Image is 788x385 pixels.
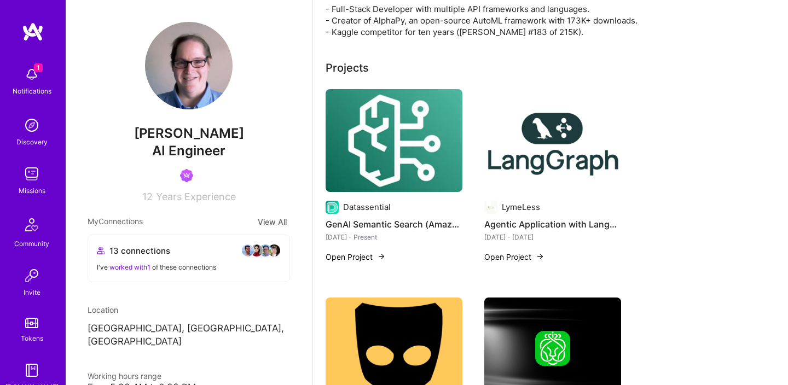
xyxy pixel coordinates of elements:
[19,185,45,196] div: Missions
[25,318,38,328] img: tokens
[156,191,236,202] span: Years Experience
[180,169,193,182] img: Been on Mission
[326,217,462,231] h4: GenAI Semantic Search (Amazon Bedrock, OpenAI, Knowledge Base)
[109,263,150,271] span: worked with 1
[326,251,386,262] button: Open Project
[536,252,544,261] img: arrow-right
[21,114,43,136] img: discovery
[254,215,290,228] button: View All
[21,332,43,344] div: Tokens
[535,331,570,366] img: Company logo
[14,238,49,249] div: Community
[97,247,105,255] i: icon Collaborator
[21,63,43,85] img: bell
[145,22,233,109] img: User Avatar
[484,201,497,214] img: Company logo
[502,201,540,213] div: LymeLess
[326,89,462,192] img: GenAI Semantic Search (Amazon Bedrock, OpenAI, Knowledge Base)
[484,251,544,262] button: Open Project
[484,217,621,231] h4: Agentic Application with LangGraph
[88,215,143,228] span: My Connections
[259,244,272,257] img: avatar
[241,244,254,257] img: avatar
[13,85,51,97] div: Notifications
[21,359,43,381] img: guide book
[484,89,621,192] img: Agentic Application with LangGraph
[97,261,281,273] div: I've of these connections
[326,201,339,214] img: Company logo
[22,22,44,42] img: logo
[88,322,290,348] p: [GEOGRAPHIC_DATA], [GEOGRAPHIC_DATA], [GEOGRAPHIC_DATA]
[250,244,263,257] img: avatar
[343,201,391,213] div: Datassential
[142,191,153,202] span: 12
[16,136,48,148] div: Discovery
[21,163,43,185] img: teamwork
[24,287,40,298] div: Invite
[326,60,369,76] div: Projects
[88,371,161,381] span: Working hours range
[88,235,290,282] button: 13 connectionsavataravataravataravatarI've worked with1 of these connections
[109,245,170,256] span: 13 connections
[19,212,45,238] img: Community
[152,143,225,159] span: AI Engineer
[377,252,386,261] img: arrow-right
[88,304,290,316] div: Location
[484,231,621,243] div: [DATE] - [DATE]
[268,244,281,257] img: avatar
[34,63,43,72] span: 1
[326,231,462,243] div: [DATE] - Present
[21,265,43,287] img: Invite
[88,125,290,142] span: [PERSON_NAME]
